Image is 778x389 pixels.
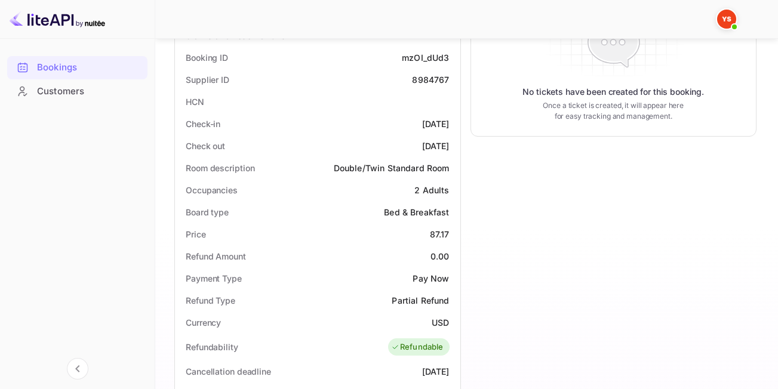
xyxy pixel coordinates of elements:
a: Customers [7,80,147,102]
div: Customers [37,85,142,98]
div: Refund Type [186,294,235,307]
a: Bookings [7,56,147,78]
div: Bed & Breakfast [384,206,449,218]
div: 8984767 [412,73,449,86]
div: Pay Now [413,272,449,285]
div: Refundable [391,341,444,353]
div: Price [186,228,206,240]
div: Partial Refund [392,294,449,307]
div: [DATE] [422,118,450,130]
div: 87.17 [430,228,450,240]
div: Cancellation deadline [186,365,271,378]
div: Booking ID [186,51,228,64]
div: [DATE] [422,365,450,378]
div: Currency [186,316,221,329]
button: Collapse navigation [67,358,88,379]
div: Double/Twin Standard Room [334,162,450,174]
div: Room description [186,162,254,174]
div: Check out [186,140,225,152]
p: Once a ticket is created, it will appear here for easy tracking and management. [537,100,689,122]
div: Supplier ID [186,73,229,86]
img: LiteAPI logo [10,10,105,29]
div: Check-in [186,118,220,130]
div: Customers [7,80,147,103]
div: USD [432,316,449,329]
div: mzOI_dUd3 [402,51,449,64]
div: Board type [186,206,229,218]
div: HCN [186,95,204,108]
div: [DATE] [422,140,450,152]
div: Payment Type [186,272,242,285]
img: Yandex Support [717,10,736,29]
div: 0.00 [430,250,450,263]
div: Occupancies [186,184,238,196]
p: No tickets have been created for this booking. [522,86,704,98]
div: Bookings [37,61,142,75]
div: Bookings [7,56,147,79]
div: Refund Amount [186,250,246,263]
div: 2 Adults [414,184,449,196]
div: Refundability [186,341,238,353]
